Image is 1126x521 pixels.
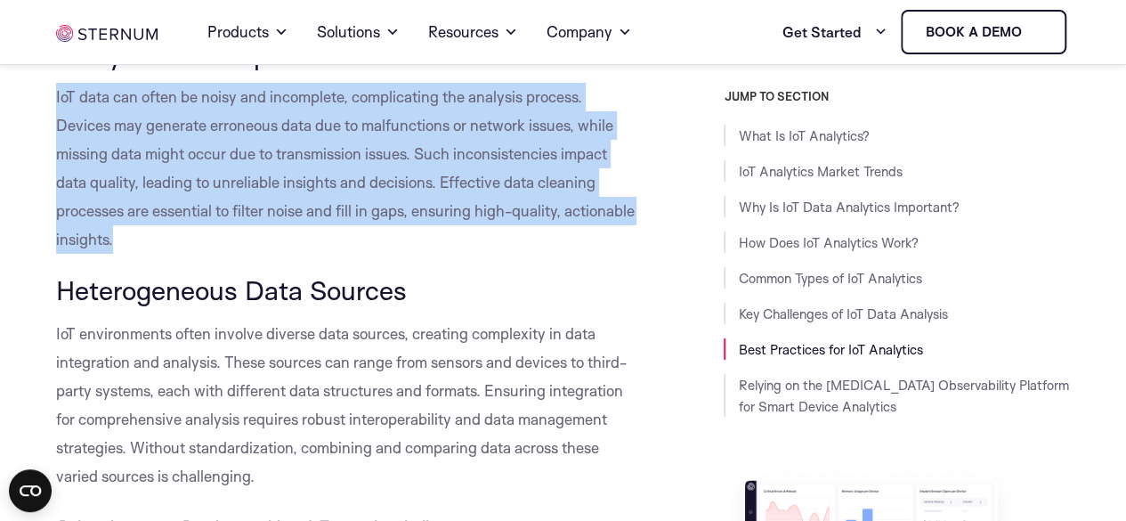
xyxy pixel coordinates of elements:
a: Key Challenges of IoT Data Analysis [738,305,947,322]
a: Why Is IoT Data Analytics Important? [738,199,959,216]
a: Best Practices for IoT Analytics [738,341,922,358]
a: Relying on the [MEDICAL_DATA] Observability Platform for Smart Device Analytics [738,377,1068,415]
a: IoT Analytics Market Trends [738,163,902,180]
span: IoT data can often be noisy and incomplete, complicating the analysis process. Devices may genera... [56,87,635,248]
button: Open CMP widget [9,469,52,512]
a: How Does IoT Analytics Work? [738,234,918,251]
span: Heterogeneous Data Sources [56,273,407,306]
img: sternum iot [56,25,158,42]
a: Get Started [782,14,887,50]
h3: JUMP TO SECTION [724,89,1069,103]
a: What Is IoT Analytics? [738,127,869,144]
a: Book a demo [901,10,1066,54]
a: Common Types of IoT Analytics [738,270,921,287]
span: IoT environments often involve diverse data sources, creating complexity in data integration and ... [56,324,627,485]
img: sternum iot [1028,25,1042,39]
